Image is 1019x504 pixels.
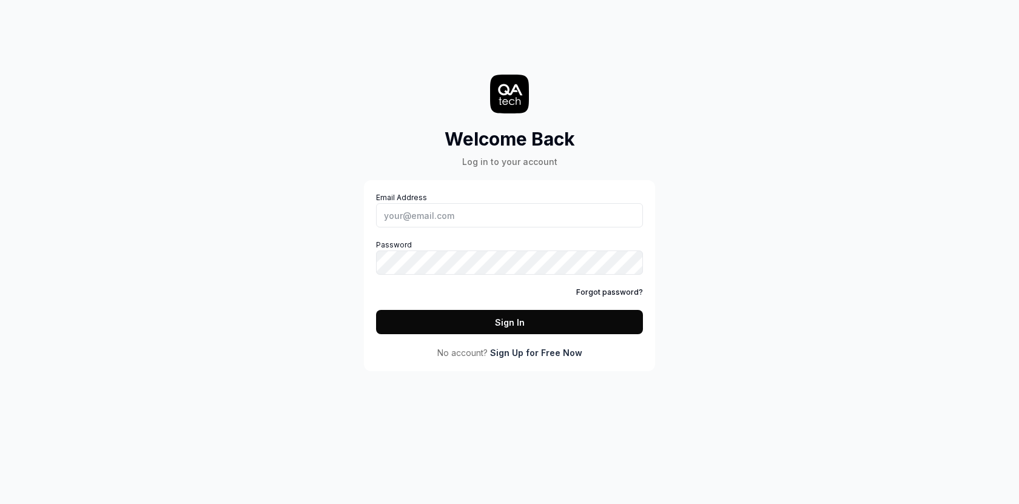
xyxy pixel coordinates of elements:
[376,240,643,275] label: Password
[376,250,643,275] input: Password
[445,126,575,153] h2: Welcome Back
[576,287,643,298] a: Forgot password?
[376,203,643,227] input: Email Address
[437,346,488,359] span: No account?
[445,155,575,168] div: Log in to your account
[376,310,643,334] button: Sign In
[376,192,643,227] label: Email Address
[490,346,582,359] a: Sign Up for Free Now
